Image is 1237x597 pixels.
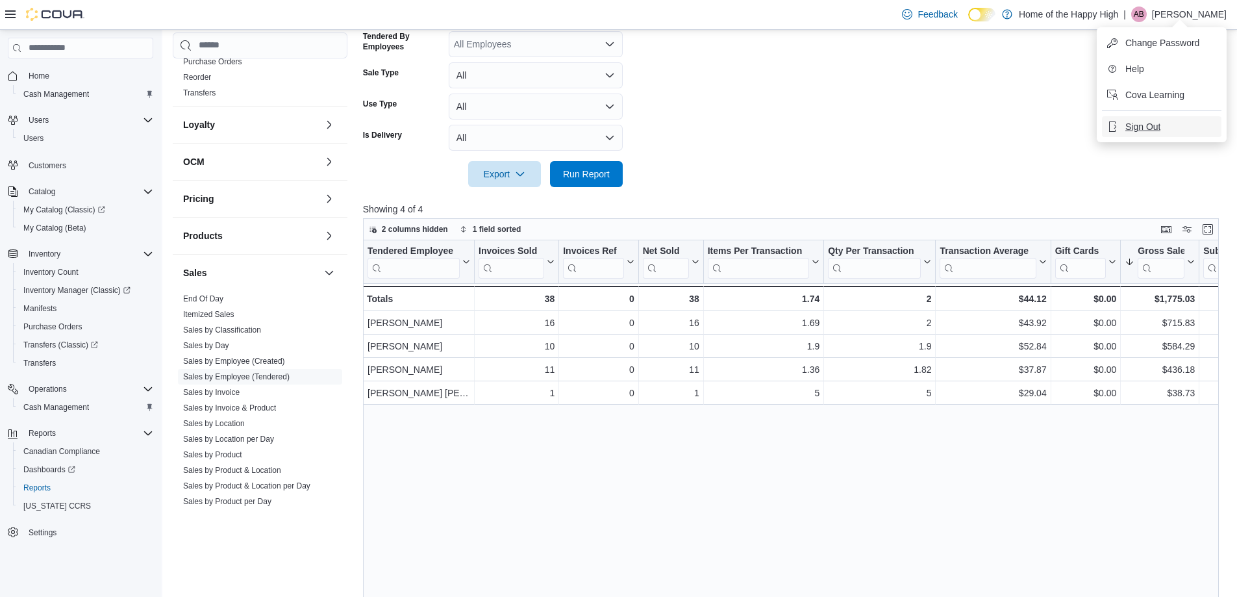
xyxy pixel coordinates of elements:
[23,205,105,215] span: My Catalog (Classic)
[183,155,205,168] h3: OCM
[563,168,610,181] span: Run Report
[18,283,136,298] a: Inventory Manager (Classic)
[563,338,634,354] div: 0
[13,461,158,479] a: Dashboards
[1102,32,1221,53] button: Change Password
[1125,385,1195,401] div: $38.73
[18,264,84,280] a: Inventory Count
[1179,222,1195,237] button: Display options
[183,372,290,381] a: Sales by Employee (Tendered)
[18,480,153,496] span: Reports
[183,118,215,131] h3: Loyalty
[23,402,89,413] span: Cash Management
[897,1,962,27] a: Feedback
[13,281,158,299] a: Inventory Manager (Classic)
[3,523,158,542] button: Settings
[1125,291,1195,307] div: $1,775.03
[1200,222,1216,237] button: Enter fullscreen
[183,435,274,444] a: Sales by Location per Day
[828,315,931,331] div: 2
[23,303,56,314] span: Manifests
[29,249,60,259] span: Inventory
[13,318,158,336] button: Purchase Orders
[363,203,1228,216] p: Showing 4 of 4
[707,246,809,279] div: Items Per Transaction
[23,426,61,441] button: Reports
[3,183,158,201] button: Catalog
[708,338,820,354] div: 1.9
[18,462,81,477] a: Dashboards
[183,73,211,82] a: Reorder
[183,192,214,205] h3: Pricing
[363,130,402,140] label: Is Delivery
[183,356,285,366] span: Sales by Employee (Created)
[708,315,820,331] div: 1.69
[18,498,153,514] span: Washington CCRS
[1131,6,1147,22] div: Ashley Boychuk
[1102,116,1221,137] button: Sign Out
[13,201,158,219] a: My Catalog (Classic)
[707,246,819,279] button: Items Per Transaction
[479,246,544,258] div: Invoices Sold
[183,387,240,398] span: Sales by Invoice
[23,358,56,368] span: Transfers
[1125,315,1195,331] div: $715.83
[940,362,1046,377] div: $37.87
[13,219,158,237] button: My Catalog (Beta)
[8,61,153,576] nav: Complex example
[183,481,310,490] a: Sales by Product & Location per Day
[183,294,223,303] a: End Of Day
[605,39,615,49] button: Open list of options
[23,158,71,173] a: Customers
[23,184,60,199] button: Catalog
[642,246,688,258] div: Net Sold
[13,479,158,497] button: Reports
[183,340,229,351] span: Sales by Day
[363,68,399,78] label: Sale Type
[940,385,1046,401] div: $29.04
[1055,246,1106,279] div: Gift Card Sales
[367,291,470,307] div: Totals
[382,224,448,235] span: 2 columns hidden
[828,246,931,279] button: Qty Per Transaction
[18,444,153,459] span: Canadian Compliance
[183,266,319,279] button: Sales
[828,362,931,377] div: 1.82
[1055,362,1116,377] div: $0.00
[23,525,62,540] a: Settings
[1125,120,1160,133] span: Sign Out
[1158,222,1174,237] button: Keyboard shortcuts
[13,85,158,103] button: Cash Management
[940,246,1036,258] div: Transaction Average
[18,264,153,280] span: Inventory Count
[479,246,555,279] button: Invoices Sold
[23,157,153,173] span: Customers
[321,117,337,133] button: Loyalty
[13,442,158,461] button: Canadian Compliance
[183,450,242,459] a: Sales by Product
[29,384,67,394] span: Operations
[1102,58,1221,79] button: Help
[18,131,153,146] span: Users
[479,385,555,401] div: 1
[455,222,527,237] button: 1 field sorted
[449,94,623,120] button: All
[828,338,931,354] div: 1.9
[473,224,521,235] span: 1 field sorted
[563,246,634,279] button: Invoices Ref
[940,246,1036,279] div: Transaction Average
[940,246,1046,279] button: Transaction Average
[550,161,623,187] button: Run Report
[23,322,82,332] span: Purchase Orders
[18,202,153,218] span: My Catalog (Classic)
[321,228,337,244] button: Products
[479,246,544,279] div: Invoices Sold
[3,380,158,398] button: Operations
[13,336,158,354] a: Transfers (Classic)
[183,294,223,304] span: End Of Day
[708,385,820,401] div: 5
[183,72,211,83] span: Reorder
[18,462,153,477] span: Dashboards
[476,161,533,187] span: Export
[18,319,153,335] span: Purchase Orders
